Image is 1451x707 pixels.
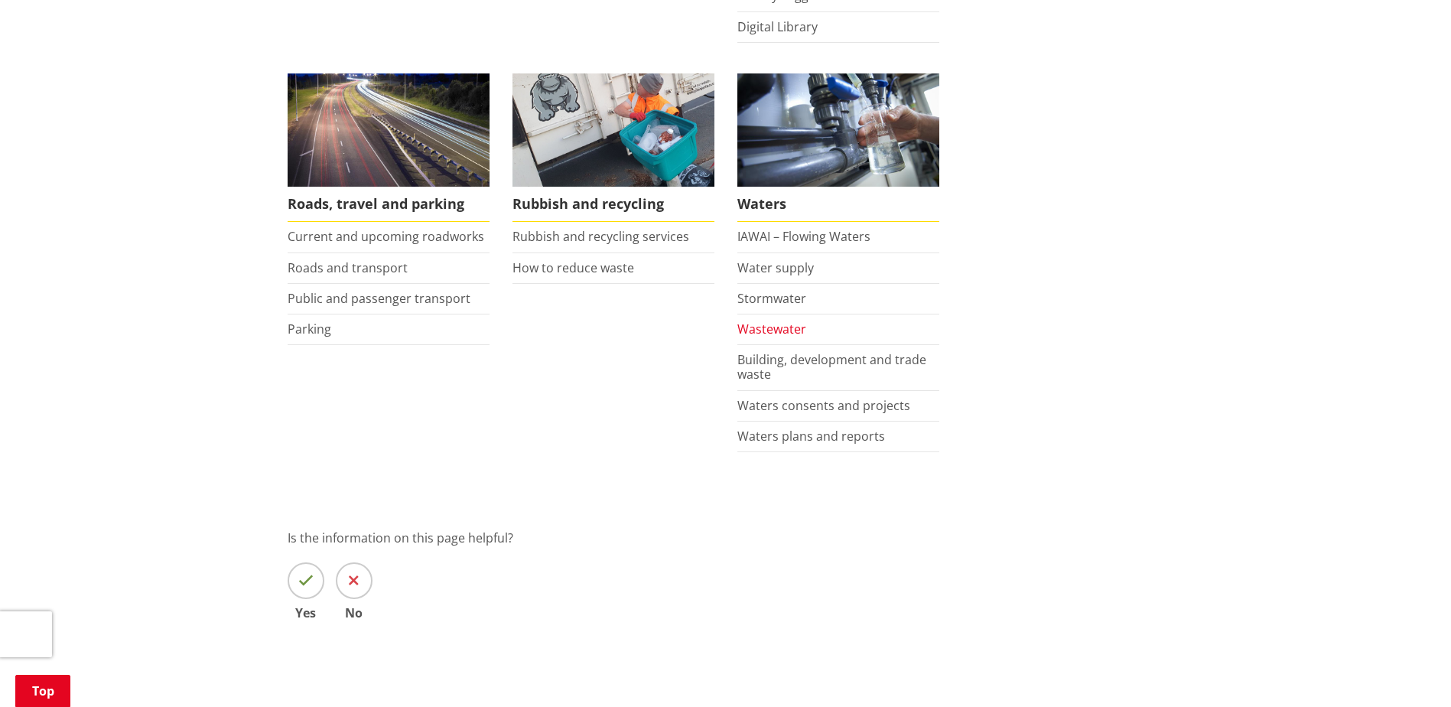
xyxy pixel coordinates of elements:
a: Public and passenger transport [288,290,470,307]
a: Stormwater [737,290,806,307]
span: Yes [288,607,324,619]
span: Rubbish and recycling [512,187,714,222]
a: Water supply [737,259,814,276]
p: Is the information on this page helpful? [288,529,1164,547]
iframe: Messenger Launcher [1381,643,1436,698]
a: Top [15,675,70,707]
a: Digital Library [737,18,818,35]
img: Water treatment [737,73,939,187]
a: Waters [737,73,939,223]
img: Rubbish and recycling [512,73,714,187]
a: Building, development and trade waste [737,351,926,383]
span: Roads, travel and parking [288,187,490,222]
a: Rubbish and recycling [512,73,714,223]
a: Roads and transport [288,259,408,276]
a: Current and upcoming roadworks [288,228,484,245]
a: Waters plans and reports [737,428,885,445]
a: How to reduce waste [512,259,634,276]
a: IAWAI – Flowing Waters [737,228,870,245]
img: Roads, travel and parking [288,73,490,187]
a: Wastewater [737,321,806,337]
a: Waters consents and projects [737,397,910,414]
a: Rubbish and recycling services [512,228,689,245]
span: No [336,607,373,619]
span: Waters [737,187,939,222]
a: Parking [288,321,331,337]
a: Roads, travel and parking Roads, travel and parking [288,73,490,223]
